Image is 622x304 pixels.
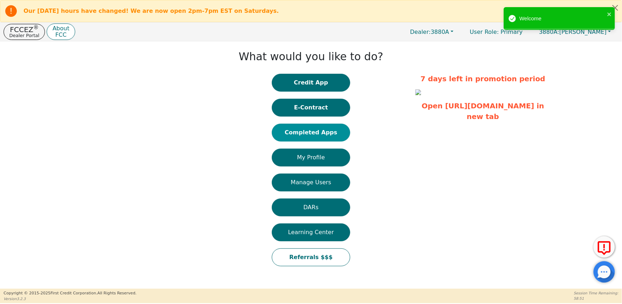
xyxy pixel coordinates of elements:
p: Dealer Portal [9,33,39,38]
a: Open [URL][DOMAIN_NAME] in new tab [422,102,544,121]
button: Dealer:3880A [403,26,461,37]
div: Welcome [519,15,605,23]
button: Referrals $$$ [272,248,350,266]
p: FCC [52,32,69,38]
button: Report Error to FCC [594,236,615,258]
button: E-Contract [272,99,350,117]
span: All Rights Reserved. [97,291,136,295]
button: My Profile [272,149,350,166]
button: Credit App [272,74,350,92]
p: 58:51 [574,296,618,301]
p: Session Time Remaining: [574,290,618,296]
p: FCCEZ [9,26,39,33]
button: close [607,10,612,18]
p: Copyright © 2015- 2025 First Credit Corporation. [4,290,136,297]
p: About [52,26,69,31]
button: Completed Apps [272,124,350,141]
button: AboutFCC [47,24,75,40]
a: User Role: Primary [463,25,530,39]
p: 7 days left in promotion period [415,73,551,84]
span: 3880A: [539,29,559,35]
button: DARs [272,199,350,216]
span: [PERSON_NAME] [539,29,607,35]
button: Close alert [609,0,622,15]
p: Primary [463,25,530,39]
button: Learning Center [272,223,350,241]
p: Version 3.2.3 [4,296,136,302]
button: FCCEZ®Dealer Portal [4,24,45,40]
sup: ® [33,24,39,31]
button: Manage Users [272,174,350,191]
span: 3880A [410,29,449,35]
b: Our [DATE] hours have changed! We are now open 2pm-7pm EST on Saturdays. [24,7,279,14]
img: 2d9aca15-22c3-4288-af36-f1a3bcd7619c [415,89,421,95]
h1: What would you like to do? [239,50,383,63]
span: Dealer: [410,29,431,35]
span: User Role : [470,29,499,35]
